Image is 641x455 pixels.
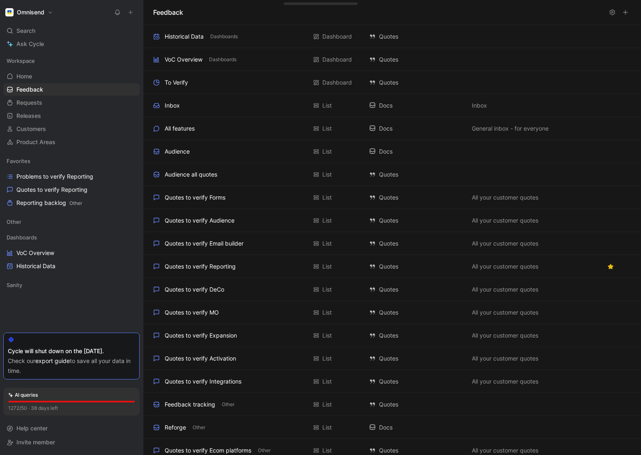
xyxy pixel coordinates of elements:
[7,157,30,165] span: Favorites
[470,216,540,225] button: All your customer quotes
[369,285,464,294] div: Quotes
[369,170,464,179] div: Quotes
[165,101,180,110] div: Inbox
[472,216,538,225] span: All your customer quotes
[472,354,538,363] span: All your customer quotes
[472,377,538,386] span: All your customer quotes
[165,354,236,363] div: Quotes to verify Activation
[165,32,204,41] div: Historical Data
[322,124,332,133] div: List
[3,231,140,272] div: DashboardsVoC OverviewHistorical Data
[7,57,35,65] span: Workspace
[143,71,641,94] div: To VerifyDashboard QuotesView actions
[322,285,332,294] div: List
[470,124,550,133] button: General inbox - for everyone
[165,400,215,409] div: Feedback tracking
[191,424,207,431] button: Other
[16,425,48,432] span: Help center
[16,172,93,181] span: Problems to verify Reporting
[16,112,41,120] span: Releases
[143,48,641,71] div: VoC OverviewDashboardsDashboard QuotesView actions
[3,422,140,434] div: Help center
[16,262,55,270] span: Historical Data
[3,436,140,448] div: Invite member
[143,370,641,393] div: Quotes to verify IntegrationsList QuotesAll your customer quotesView actions
[209,55,237,64] span: Dashboards
[472,331,538,340] span: All your customer quotes
[3,155,140,167] div: Favorites
[3,38,140,50] a: Ask Cycle
[470,354,540,363] button: All your customer quotes
[165,193,225,202] div: Quotes to verify Forms
[322,170,332,179] div: List
[3,279,140,294] div: Sanity
[470,239,540,248] button: All your customer quotes
[143,278,641,301] div: Quotes to verify DeCoList QuotesAll your customer quotesView actions
[322,78,352,87] div: Dashboard
[5,8,14,16] img: Omnisend
[369,124,464,133] div: Docs
[3,7,55,18] button: OmnisendOmnisend
[143,140,641,163] div: AudienceList DocsView actions
[322,32,352,41] div: Dashboard
[165,170,217,179] div: Audience all quotes
[143,232,641,255] div: Quotes to verify Email builderList QuotesAll your customer quotesView actions
[207,56,238,63] button: Dashboards
[17,9,44,16] h1: Omnisend
[8,346,135,356] div: Cycle will shut down on the [DATE].
[322,423,332,432] div: List
[3,216,140,228] div: Other
[470,331,540,340] button: All your customer quotes
[369,32,464,41] div: Quotes
[143,163,641,186] div: Audience all quotesList QuotesView actions
[470,285,540,294] button: All your customer quotes
[16,186,87,194] span: Quotes to verify Reporting
[369,239,464,248] div: Quotes
[165,308,219,317] div: Quotes to verify MO
[3,260,140,272] a: Historical Data
[258,446,271,455] span: Other
[153,7,183,17] h1: Feedback
[3,25,140,37] div: Search
[143,209,641,232] div: Quotes to verify AudienceList QuotesAll your customer quotesView actions
[322,377,332,386] div: List
[3,247,140,259] a: VoC Overview
[3,136,140,148] a: Product Areas
[322,239,332,248] div: List
[369,101,464,110] div: Docs
[35,357,70,364] a: export guide
[16,138,55,146] span: Product Areas
[143,301,641,324] div: Quotes to verify MOList QuotesAll your customer quotesView actions
[16,39,44,49] span: Ask Cycle
[165,262,236,271] div: Quotes to verify Reporting
[322,216,332,225] div: List
[369,400,464,409] div: Quotes
[3,123,140,135] a: Customers
[16,99,42,107] span: Requests
[16,199,82,207] span: Reporting backlog
[165,147,190,156] div: Audience
[472,262,538,271] span: All your customer quotes
[3,184,140,196] a: Quotes to verify Reporting
[165,377,241,386] div: Quotes to verify Integrations
[3,55,140,67] div: Workspace
[143,393,641,416] div: Feedback trackingOtherList QuotesView actions
[7,233,37,241] span: Dashboards
[165,78,188,87] div: To Verify
[16,26,35,36] span: Search
[256,447,272,454] button: Other
[7,218,21,226] span: Other
[209,33,239,40] button: Dashboards
[69,200,82,206] span: Other
[165,423,186,432] div: Reforge
[165,331,237,340] div: Quotes to verify Expansion
[3,279,140,291] div: Sanity
[470,193,540,202] button: All your customer quotes
[3,70,140,83] a: Home
[470,377,540,386] button: All your customer quotes
[472,239,538,248] span: All your customer quotes
[3,83,140,96] a: Feedback
[165,55,202,64] div: VoC Overview
[16,439,55,446] span: Invite member
[322,55,352,64] div: Dashboard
